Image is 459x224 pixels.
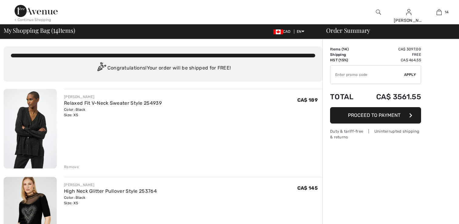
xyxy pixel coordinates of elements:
input: Promo code [330,66,404,84]
img: My Info [406,8,411,16]
span: My Shopping Bag ( Items) [4,27,75,33]
img: My Bag [437,8,442,16]
span: CA$ 145 [297,185,318,191]
div: [PERSON_NAME] [394,17,424,24]
td: Shipping [330,52,361,57]
span: CA$ 189 [297,97,318,103]
div: Remove [64,164,79,170]
a: High Neck Glitter Pullover Style 253764 [64,188,157,194]
div: Color: Black Size: XS [64,107,162,118]
div: Color: Black Size: XS [64,195,157,206]
td: CA$ 464.55 [361,57,421,63]
td: CA$ 3097.00 [361,46,421,52]
a: Relaxed Fit V-Neck Sweater Style 254939 [64,100,162,106]
div: [PERSON_NAME] [64,94,162,100]
span: Proceed to Payment [348,112,400,118]
td: Free [361,52,421,57]
img: Relaxed Fit V-Neck Sweater Style 254939 [4,89,57,168]
span: Apply [404,72,416,77]
span: EN [297,29,304,34]
img: Congratulation2.svg [95,62,107,74]
div: < Continue Shopping [15,17,51,22]
a: 14 [424,8,454,16]
span: 14 [343,47,347,51]
button: Proceed to Payment [330,107,421,124]
td: Total [330,87,361,107]
td: Items ( ) [330,46,361,52]
span: CAD [273,29,293,34]
div: [PERSON_NAME] [64,182,157,188]
img: 1ère Avenue [15,5,58,17]
div: Order Summary [319,27,455,33]
img: search the website [376,8,381,16]
a: Sign In [406,9,411,15]
img: Canadian Dollar [273,29,283,34]
span: 14 [53,26,58,34]
div: Duty & tariff-free | Uninterrupted shipping & returns [330,128,421,140]
span: 14 [445,9,449,15]
td: CA$ 3561.55 [361,87,421,107]
td: HST (15%) [330,57,361,63]
div: Congratulations! Your order will be shipped for FREE! [11,62,315,74]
